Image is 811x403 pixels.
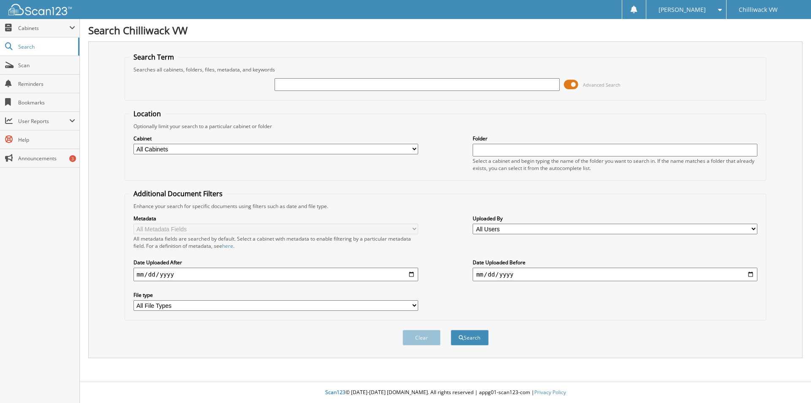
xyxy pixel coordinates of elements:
div: Optionally limit your search to a particular cabinet or folder [129,123,762,130]
label: File type [133,291,418,299]
div: © [DATE]-[DATE] [DOMAIN_NAME]. All rights reserved | appg01-scan123-com | [80,382,811,403]
button: Search [451,330,489,345]
input: end [473,268,757,281]
span: Help [18,136,75,143]
div: 3 [69,155,76,162]
div: All metadata fields are searched by default. Select a cabinet with metadata to enable filtering b... [133,235,418,249]
span: Announcements [18,155,75,162]
span: Cabinets [18,25,69,32]
a: here [222,242,233,249]
span: Reminders [18,80,75,88]
span: Scan123 [325,389,346,396]
span: Advanced Search [583,82,620,88]
span: Search [18,43,74,50]
span: Scan [18,62,75,69]
div: Searches all cabinets, folders, files, metadata, and keywords [129,66,762,73]
span: Chilliwack VW [739,7,778,12]
div: Select a cabinet and begin typing the name of the folder you want to search in. If the name match... [473,157,757,172]
label: Date Uploaded Before [473,259,757,266]
label: Metadata [133,215,418,222]
legend: Search Term [129,52,178,62]
button: Clear [403,330,441,345]
span: User Reports [18,118,69,125]
label: Date Uploaded After [133,259,418,266]
label: Folder [473,135,757,142]
label: Cabinet [133,135,418,142]
a: Privacy Policy [534,389,566,396]
iframe: Chat Widget [769,362,811,403]
span: Bookmarks [18,99,75,106]
input: start [133,268,418,281]
span: [PERSON_NAME] [659,7,706,12]
label: Uploaded By [473,215,757,222]
h1: Search Chilliwack VW [88,23,803,37]
legend: Additional Document Filters [129,189,227,198]
img: scan123-logo-white.svg [8,4,72,15]
div: Enhance your search for specific documents using filters such as date and file type. [129,203,762,210]
legend: Location [129,109,165,118]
